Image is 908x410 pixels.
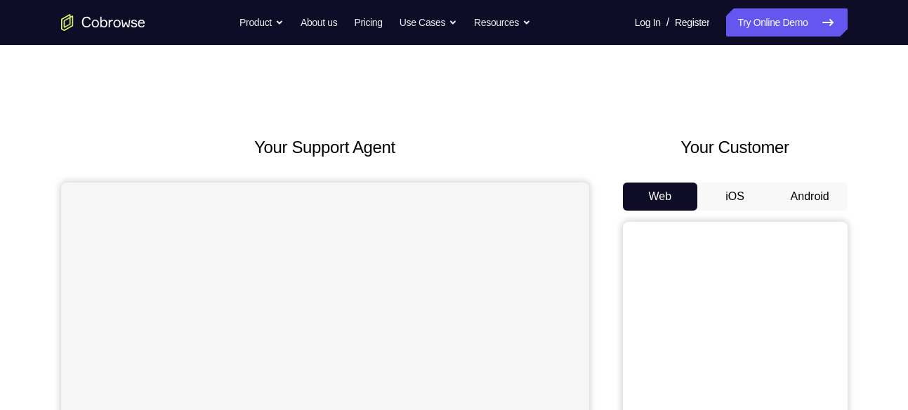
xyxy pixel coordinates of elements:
[623,135,848,160] h2: Your Customer
[666,14,669,31] span: /
[772,183,848,211] button: Android
[61,135,589,160] h2: Your Support Agent
[400,8,457,37] button: Use Cases
[675,8,709,37] a: Register
[474,8,531,37] button: Resources
[697,183,772,211] button: iOS
[301,8,337,37] a: About us
[61,14,145,31] a: Go to the home page
[239,8,284,37] button: Product
[635,8,661,37] a: Log In
[726,8,847,37] a: Try Online Demo
[623,183,698,211] button: Web
[354,8,382,37] a: Pricing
